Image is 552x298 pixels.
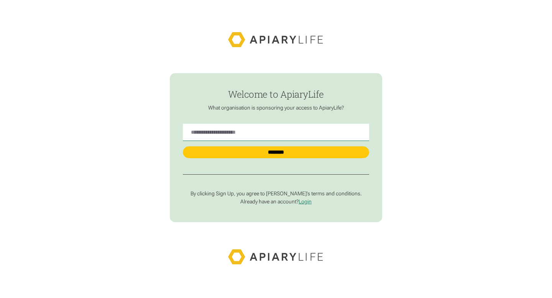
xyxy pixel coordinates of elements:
p: What organisation is sponsoring your access to ApiaryLife? [183,105,369,111]
p: By clicking Sign Up, you agree to [PERSON_NAME]’s terms and conditions. [183,190,369,197]
p: Already have an account? [183,198,369,205]
form: find-employer [170,73,383,222]
h1: Welcome to ApiaryLife [183,89,369,100]
a: Login [299,198,312,205]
